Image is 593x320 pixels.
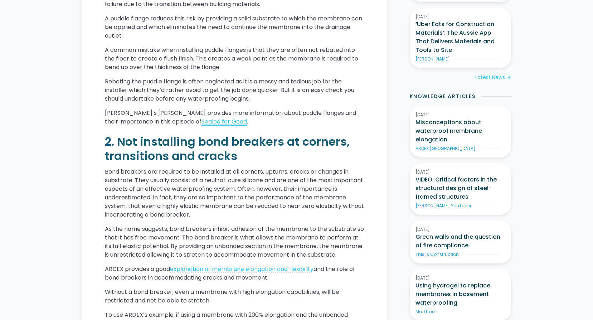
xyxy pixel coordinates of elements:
[475,74,505,81] div: Latest News
[410,8,511,68] a: [DATE]‘Uber Eats for Construction Materials’: The Aussie App That Delivers Materials and Tools to...
[410,220,511,263] a: [DATE]Green walls and the question of fire complianceThis Is Construction
[105,46,364,72] p: A common mistake when installing puddle flanges is that they are often not rebated into the floor...
[415,56,450,62] div: [PERSON_NAME]
[506,74,511,81] div: arrow_forward
[475,74,511,81] a: Latest Newsarrow_forward
[105,14,364,40] p: A puddle flange reduces this risk by providing a solid substrate to which the membrane can be app...
[415,281,506,307] h3: Using hydrogel to replace membranes in basement waterproofing
[415,251,459,258] div: This Is Construction
[415,20,506,54] h3: ‘Uber Eats for Construction Materials’: The Aussie App That Delivers Materials and Tools to Site
[415,275,506,281] div: [DATE]
[415,112,506,118] div: [DATE]
[415,169,506,175] div: [DATE]
[105,265,364,282] p: ARDEX provides a good and the role of bond breakers in accommodating cracks and movement.
[415,226,506,233] div: [DATE]
[415,309,437,315] div: Markham
[410,93,476,100] h2: Knowledge Articles
[415,118,506,144] h3: Misconceptions about waterproof membrane elongation
[105,109,364,126] p: [PERSON_NAME]’s [PERSON_NAME] provides more information about puddle flanges and their importance...
[201,117,247,126] a: Sealed for Good
[410,163,511,215] a: [DATE]VIDEO: Critical factors in the structural design of steel-framed structures[PERSON_NAME] Yo...
[415,145,476,152] div: ARDEX [GEOGRAPHIC_DATA]
[105,288,364,305] p: Without a bond breaker, even a membrane with high elongation capabilities, will be restricted and...
[415,14,506,20] div: [DATE]
[105,168,364,219] p: Bond breakers are required to be installed at all corners, upturns, cracks or changes in substrat...
[415,233,506,250] h3: Green walls and the question of fire compliance
[105,77,364,103] p: Rebating the puddle flange is often neglected as it is a messy and tedious job for the installer ...
[105,225,364,259] p: As the name suggests, bond breakers inhibit adhesion of the membrane to the substrate so that it ...
[415,175,506,201] h3: VIDEO: Critical factors in the structural design of steel-framed structures
[410,106,511,157] a: [DATE]Misconceptions about waterproof membrane elongationARDEX [GEOGRAPHIC_DATA]
[105,135,364,163] h2: 2. Not installing bond breakers at corners, transitions and cracks
[415,203,471,209] div: [PERSON_NAME] YouTuber
[170,265,313,273] a: explanation of membrane elongation and flexibility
